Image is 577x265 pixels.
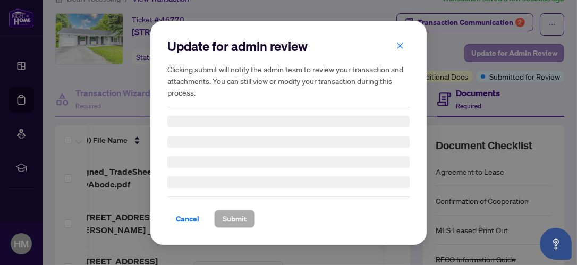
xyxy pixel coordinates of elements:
button: Open asap [540,228,572,260]
button: Submit [214,210,255,228]
span: close [396,41,404,49]
button: Cancel [167,210,208,228]
h5: Clicking submit will notify the admin team to review your transaction and attachments. You can st... [167,63,410,98]
span: Cancel [176,210,199,227]
h2: Update for admin review [167,38,410,55]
